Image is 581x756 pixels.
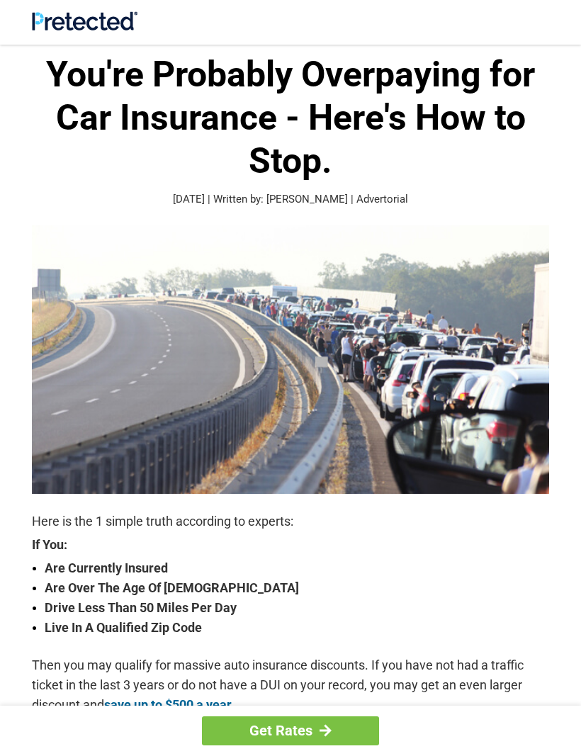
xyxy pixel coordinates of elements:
[32,512,549,531] p: Here is the 1 simple truth according to experts:
[202,716,379,745] a: Get Rates
[45,558,549,578] strong: Are Currently Insured
[45,598,549,618] strong: Drive Less Than 50 Miles Per Day
[32,191,549,208] p: [DATE] | Written by: [PERSON_NAME] | Advertorial
[104,697,235,712] a: save up to $500 a year.
[45,578,549,598] strong: Are Over The Age Of [DEMOGRAPHIC_DATA]
[32,53,549,183] h1: You're Probably Overpaying for Car Insurance - Here's How to Stop.
[32,20,137,33] a: Site Logo
[32,655,549,715] p: Then you may qualify for massive auto insurance discounts. If you have not had a traffic ticket i...
[32,538,549,551] strong: If You:
[45,618,549,638] strong: Live In A Qualified Zip Code
[32,11,137,30] img: Site Logo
